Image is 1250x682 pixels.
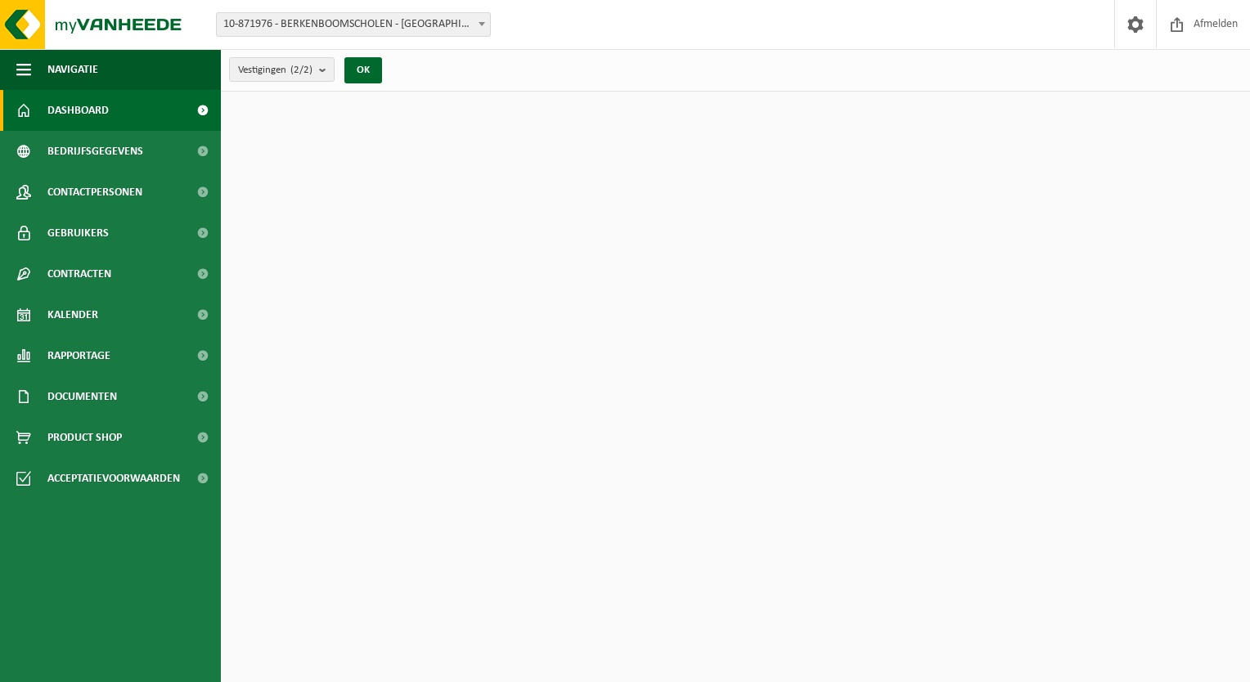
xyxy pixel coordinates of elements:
span: Navigatie [47,49,98,90]
span: Dashboard [47,90,109,131]
button: OK [344,57,382,83]
span: Rapportage [47,335,110,376]
span: Kalender [47,294,98,335]
span: Bedrijfsgegevens [47,131,143,172]
span: 10-871976 - BERKENBOOMSCHOLEN - SINT-NIKLAAS [217,13,490,36]
span: Product Shop [47,417,122,458]
span: Gebruikers [47,213,109,254]
span: Acceptatievoorwaarden [47,458,180,499]
span: Documenten [47,376,117,417]
button: Vestigingen(2/2) [229,57,335,82]
span: 10-871976 - BERKENBOOMSCHOLEN - SINT-NIKLAAS [216,12,491,37]
span: Vestigingen [238,58,312,83]
count: (2/2) [290,65,312,75]
span: Contracten [47,254,111,294]
span: Contactpersonen [47,172,142,213]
